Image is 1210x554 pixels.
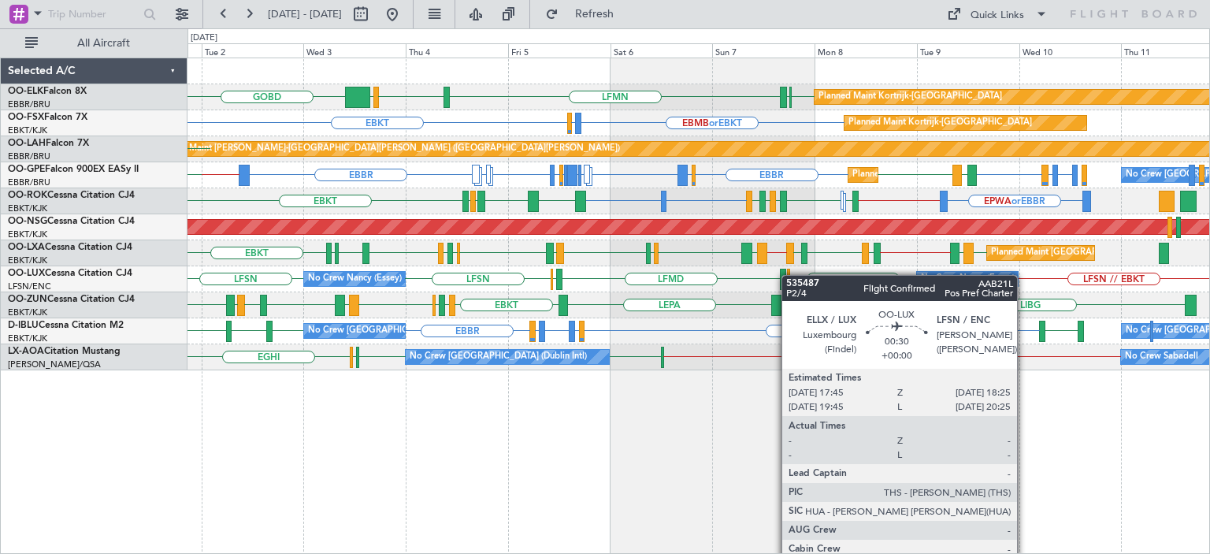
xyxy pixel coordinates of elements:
[8,217,135,226] a: OO-NSGCessna Citation CJ4
[8,217,47,226] span: OO-NSG
[308,267,402,291] div: No Crew Nancy (Essey)
[917,43,1019,58] div: Tue 9
[8,269,45,278] span: OO-LUX
[8,99,50,110] a: EBBR/BRU
[8,243,45,252] span: OO-LXA
[611,43,713,58] div: Sat 6
[971,8,1024,24] div: Quick Links
[815,43,917,58] div: Mon 8
[1019,43,1122,58] div: Wed 10
[538,2,633,27] button: Refresh
[8,113,44,122] span: OO-FSX
[8,139,89,148] a: OO-LAHFalcon 7X
[8,191,47,200] span: OO-ROK
[8,151,50,162] a: EBBR/BRU
[562,9,628,20] span: Refresh
[406,43,508,58] div: Thu 4
[308,319,572,343] div: No Crew [GEOGRAPHIC_DATA] ([GEOGRAPHIC_DATA] National)
[8,87,43,96] span: OO-ELK
[8,295,47,304] span: OO-ZUN
[8,321,124,330] a: D-IBLUCessna Citation M2
[1125,345,1198,369] div: No Crew Sabadell
[8,347,121,356] a: LX-AOACitation Mustang
[8,229,47,240] a: EBKT/KJK
[8,347,44,356] span: LX-AOA
[8,177,50,188] a: EBBR/BRU
[8,359,101,370] a: [PERSON_NAME]/QSA
[8,87,87,96] a: OO-ELKFalcon 8X
[8,165,45,174] span: OO-GPE
[921,267,1015,291] div: No Crew Nancy (Essey)
[848,111,1032,135] div: Planned Maint Kortrijk-[GEOGRAPHIC_DATA]
[8,243,132,252] a: OO-LXACessna Citation CJ4
[8,295,135,304] a: OO-ZUNCessna Citation CJ4
[48,2,139,26] input: Trip Number
[8,203,47,214] a: EBKT/KJK
[8,281,51,292] a: LFSN/ENC
[202,43,304,58] div: Tue 2
[852,163,1138,187] div: Planned Maint [GEOGRAPHIC_DATA] ([GEOGRAPHIC_DATA] National)
[8,333,47,344] a: EBKT/KJK
[154,137,620,161] div: Planned Maint [PERSON_NAME]-[GEOGRAPHIC_DATA][PERSON_NAME] ([GEOGRAPHIC_DATA][PERSON_NAME])
[8,125,47,136] a: EBKT/KJK
[191,32,217,45] div: [DATE]
[268,7,342,21] span: [DATE] - [DATE]
[303,43,406,58] div: Wed 3
[508,43,611,58] div: Fri 5
[818,85,1002,109] div: Planned Maint Kortrijk-[GEOGRAPHIC_DATA]
[8,139,46,148] span: OO-LAH
[8,113,87,122] a: OO-FSXFalcon 7X
[8,269,132,278] a: OO-LUXCessna Citation CJ4
[17,31,171,56] button: All Aircraft
[8,191,135,200] a: OO-ROKCessna Citation CJ4
[8,165,139,174] a: OO-GPEFalcon 900EX EASy II
[8,255,47,266] a: EBKT/KJK
[41,38,166,49] span: All Aircraft
[939,2,1056,27] button: Quick Links
[410,345,587,369] div: No Crew [GEOGRAPHIC_DATA] (Dublin Intl)
[8,321,39,330] span: D-IBLU
[712,43,815,58] div: Sun 7
[8,307,47,318] a: EBKT/KJK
